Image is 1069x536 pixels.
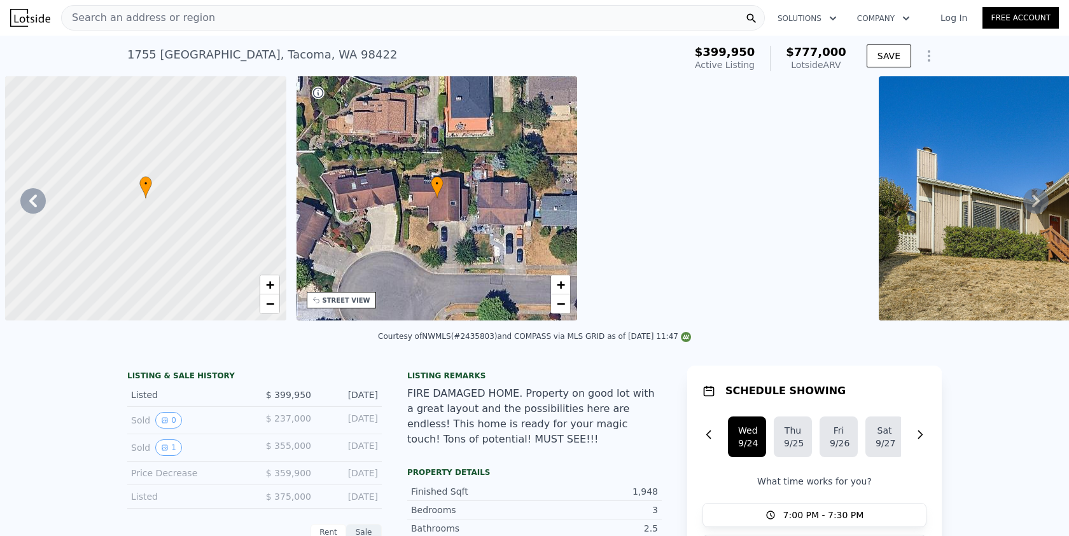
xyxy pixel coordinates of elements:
div: Listing remarks [407,371,662,381]
span: Active Listing [695,60,755,70]
div: • [431,176,444,198]
span: $399,950 [695,45,755,58]
img: Lotside [10,9,50,27]
span: $ 237,000 [266,413,311,423]
div: 3 [534,504,658,516]
div: STREET VIEW [323,296,370,305]
div: Sold [131,412,244,429]
div: Bedrooms [411,504,534,516]
span: $777,000 [786,45,846,58]
h1: SCHEDULE SHOWING [725,383,846,399]
button: 7:00 PM - 7:30 PM [702,503,926,527]
span: + [557,277,565,292]
div: Bathrooms [411,522,534,535]
div: 1,948 [534,485,658,498]
span: − [557,296,565,312]
div: Thu [784,424,802,437]
div: 9/24 [738,437,756,450]
div: • [139,176,152,198]
div: Listed [131,490,244,503]
div: Finished Sqft [411,485,534,498]
button: Solutions [767,7,847,30]
a: Zoom out [551,294,570,313]
div: [DATE] [321,412,378,429]
div: 9/25 [784,437,802,450]
div: Lotside ARV [786,58,846,71]
span: $ 399,950 [266,390,311,400]
span: + [265,277,274,292]
div: 1755 [GEOGRAPHIC_DATA] , Tacoma , WA 98422 [127,46,397,64]
div: Sat [876,424,893,437]
button: View historical data [155,412,182,429]
button: SAVE [867,45,911,67]
button: Company [847,7,920,30]
div: Property details [407,467,662,478]
div: LISTING & SALE HISTORY [127,371,382,383]
div: Sold [131,439,244,456]
p: What time works for you? [702,475,926,488]
span: − [265,296,274,312]
div: Price Decrease [131,467,244,479]
div: [DATE] [321,490,378,503]
button: Thu9/25 [774,416,812,457]
a: Free Account [982,7,1059,29]
span: Search an address or region [62,10,215,25]
span: • [431,178,444,189]
button: View historical data [155,439,182,456]
div: 9/26 [830,437,848,450]
a: Log In [925,11,982,24]
span: • [139,178,152,189]
button: Show Options [916,43,942,69]
img: NWMLS Logo [681,332,691,342]
a: Zoom in [551,275,570,294]
div: Wed [738,424,756,437]
span: $ 355,000 [266,441,311,451]
div: 2.5 [534,522,658,535]
div: Fri [830,424,848,437]
div: FIRE DAMAGED HOME. Property on good lot with a great layout and the possibilities here are endles... [407,386,662,447]
div: Courtesy of NWMLS (#2435803) and COMPASS via MLS GRID as of [DATE] 11:47 [378,332,691,341]
div: [DATE] [321,388,378,401]
div: 9/27 [876,437,893,450]
a: Zoom out [260,294,279,313]
div: [DATE] [321,467,378,479]
a: Zoom in [260,275,279,294]
div: Listed [131,388,244,401]
span: $ 359,900 [266,468,311,478]
button: Wed9/24 [728,416,766,457]
div: [DATE] [321,439,378,456]
button: Fri9/26 [820,416,858,457]
button: Sat9/27 [865,416,904,457]
span: $ 375,000 [266,491,311,502]
span: 7:00 PM - 7:30 PM [783,509,864,521]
